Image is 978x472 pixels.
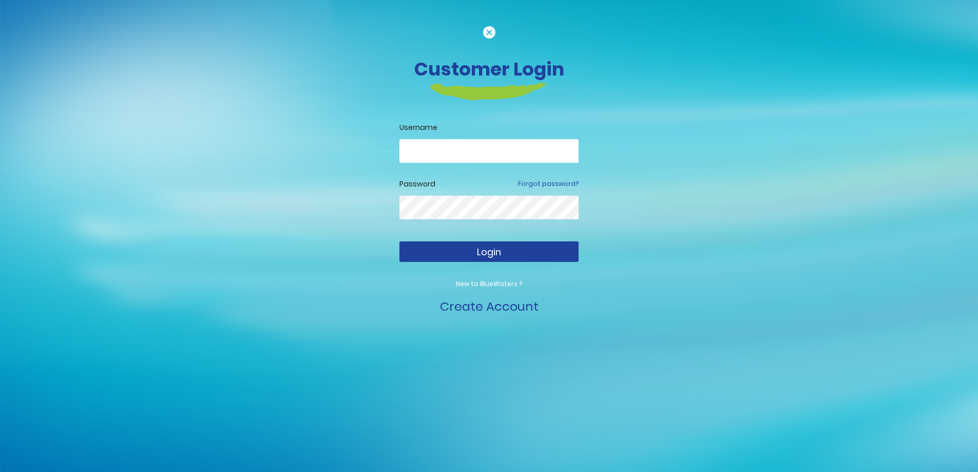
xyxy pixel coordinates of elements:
[440,298,539,315] a: Create Account
[483,26,495,39] img: cancel
[399,241,579,262] button: Login
[430,83,548,100] img: login-heading-border.png
[399,122,579,133] label: Username
[399,179,435,190] label: Password
[518,179,579,188] a: Forgot password?
[477,246,501,258] span: Login
[204,58,774,80] h3: Customer Login
[399,279,579,289] p: New to BlueWaters ?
